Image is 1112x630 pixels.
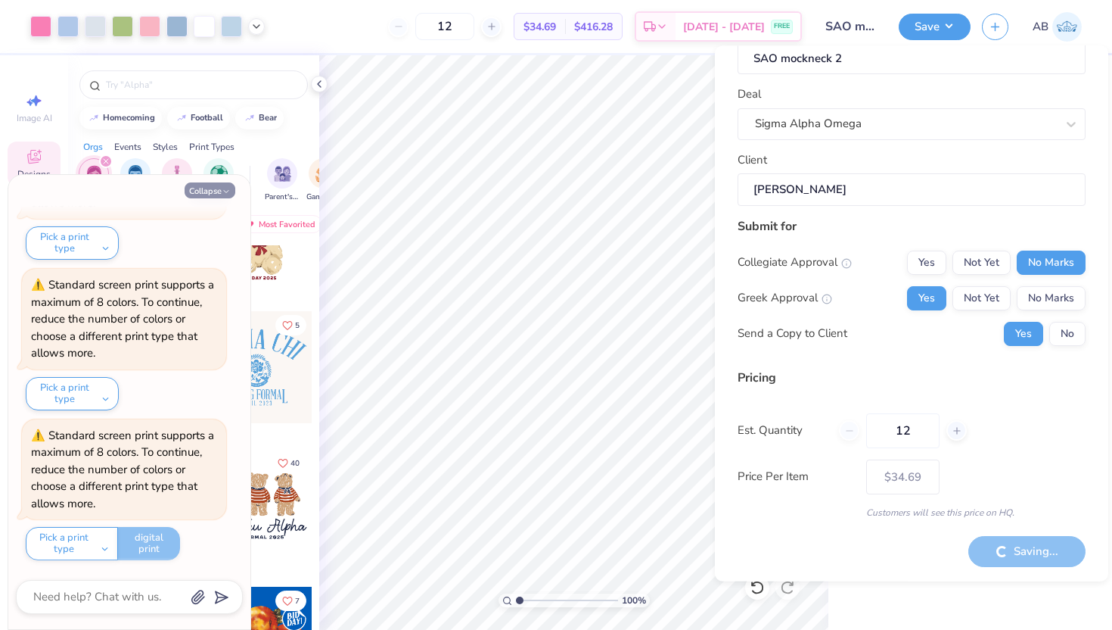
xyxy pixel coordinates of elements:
span: 40 [290,460,300,467]
label: Deal [738,86,761,103]
input: – – [866,413,940,448]
div: filter for Fraternity [119,158,153,203]
div: Send a Copy to Client [738,325,847,342]
span: Designs [17,168,51,180]
img: Fraternity Image [127,165,144,182]
div: Standard screen print supports a maximum of 8 colors. To continue, reduce the number of colors or... [31,428,214,511]
div: Standard screen print supports a maximum of 8 colors. To continue, reduce the number of colors or... [31,127,214,211]
div: Submit for [738,217,1086,235]
input: e.g. Ethan Linker [738,173,1086,206]
label: Est. Quantity [738,422,828,439]
span: Game Day [306,192,341,203]
button: bear [235,107,284,129]
button: No [1049,321,1086,345]
input: Try "Alpha" [104,77,298,92]
span: 7 [295,597,300,605]
span: [DATE] - [DATE] [683,19,765,35]
img: trend_line.gif [175,114,188,123]
button: Save [899,14,971,40]
button: filter button [79,158,109,203]
div: filter for Sorority [79,158,109,203]
div: Collegiate Approval [738,254,852,271]
label: Client [738,151,767,168]
div: football [191,114,223,122]
div: Standard screen print supports a maximum of 8 colors. To continue, reduce the number of colors or... [31,277,214,360]
button: Like [271,453,306,473]
div: Orgs [83,140,103,154]
input: – – [415,13,474,40]
div: filter for Parent's Weekend [265,158,300,203]
div: Pricing [738,368,1086,386]
span: Image AI [17,112,52,124]
img: trend_line.gif [88,114,100,123]
img: Sports Image [210,165,228,182]
button: Like [275,591,306,611]
button: filter button [265,158,300,203]
button: Like [275,315,306,335]
button: football [167,107,230,129]
button: No Marks [1017,250,1086,274]
input: Untitled Design [813,11,887,42]
button: homecoming [79,107,162,129]
span: $34.69 [523,19,556,35]
div: homecoming [103,114,155,122]
button: Pick a print type [26,226,119,260]
span: $416.28 [574,19,613,35]
button: filter button [306,158,341,203]
label: Price Per Item [738,468,855,485]
img: Game Day Image [315,165,333,182]
button: Not Yet [952,250,1011,274]
div: filter for Sports [203,158,234,203]
button: Yes [1004,321,1043,345]
span: FREE [774,21,790,32]
span: Parent's Weekend [265,192,300,203]
button: Pick a print type [26,527,118,560]
img: trend_line.gif [244,114,256,123]
button: Yes [907,285,946,310]
button: filter button [162,158,192,203]
span: 5 [295,322,300,329]
img: Addie Brown [1052,12,1082,42]
div: Events [114,140,141,154]
button: Yes [907,250,946,274]
div: Styles [153,140,178,154]
button: Not Yet [952,285,1011,310]
button: filter button [119,158,153,203]
div: Greek Approval [738,289,832,307]
img: Club Image [169,165,185,182]
div: filter for Game Day [306,158,341,203]
button: Collapse [185,182,235,198]
div: filter for Club [162,158,192,203]
img: Sorority Image [85,165,103,182]
button: No Marks [1017,285,1086,310]
div: bear [259,114,277,122]
span: AB [1033,18,1048,36]
img: Parent's Weekend Image [274,165,291,182]
a: AB [1033,12,1082,42]
button: Pick a print type [26,377,119,410]
span: 100 % [622,594,646,607]
div: Customers will see this price on HQ. [738,505,1086,519]
button: filter button [203,158,234,203]
div: Print Types [189,140,235,154]
div: Most Favorited [237,215,322,233]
